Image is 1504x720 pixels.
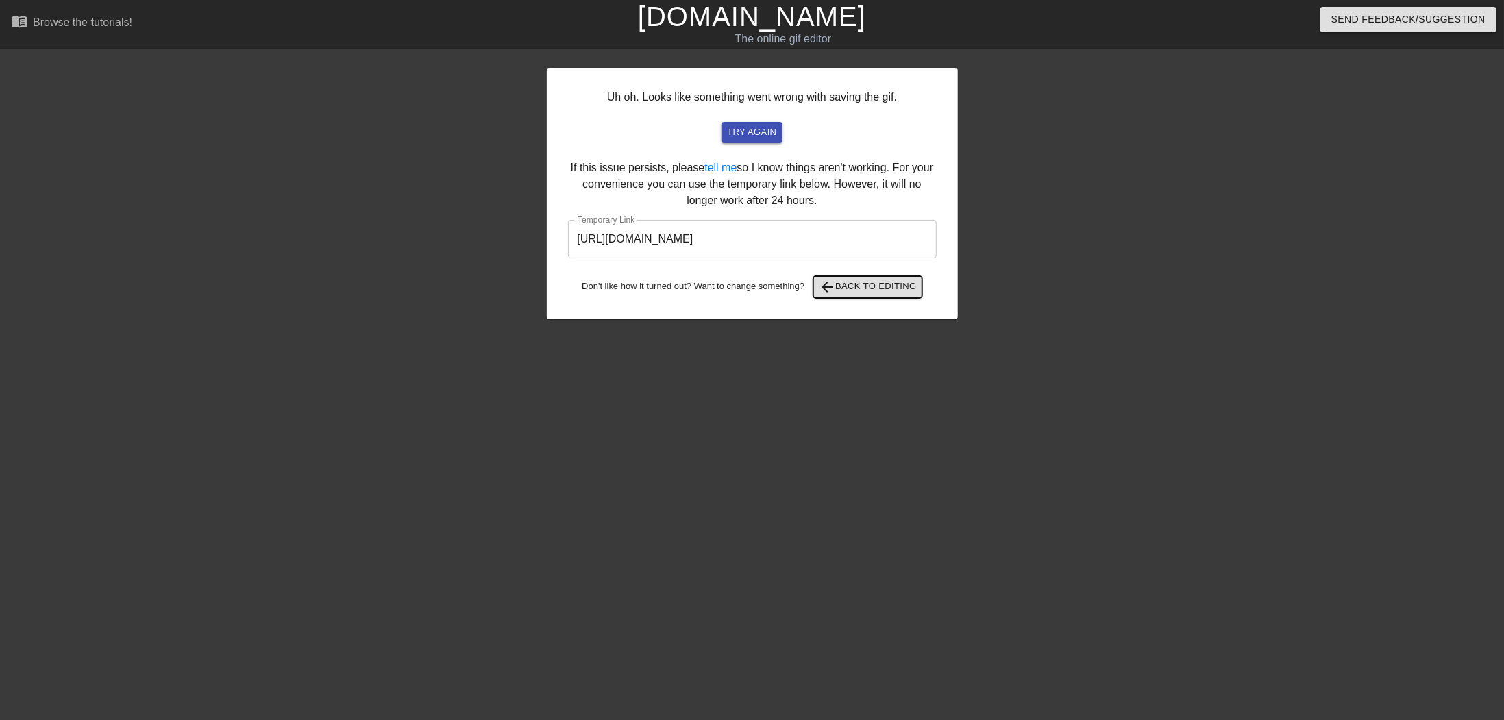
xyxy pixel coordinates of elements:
a: tell me [704,162,737,173]
span: try again [727,125,776,140]
button: try again [722,122,782,143]
div: Uh oh. Looks like something went wrong with saving the gif. If this issue persists, please so I k... [547,68,958,319]
span: Back to Editing [819,279,917,295]
div: Don't like how it turned out? Want to change something? [568,276,937,298]
span: arrow_back [819,279,835,295]
a: [DOMAIN_NAME] [638,1,866,32]
a: Browse the tutorials! [11,13,132,34]
button: Back to Editing [813,276,922,298]
span: menu_book [11,13,27,29]
button: Send Feedback/Suggestion [1320,7,1496,32]
input: bare [568,220,937,258]
span: Send Feedback/Suggestion [1331,11,1485,28]
div: Browse the tutorials! [33,16,132,28]
div: The online gif editor [508,31,1059,47]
